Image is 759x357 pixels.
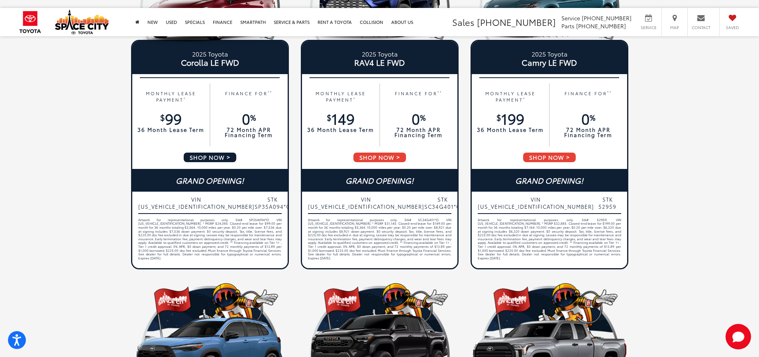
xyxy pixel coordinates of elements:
[181,8,209,36] a: Specials
[308,196,424,210] span: VIN [US_VEHICLE_IDENTIFICATION_NUMBER]
[666,25,683,30] span: Map
[327,112,331,123] sup: $
[236,8,270,36] a: SmartPath
[581,108,595,128] span: 0
[478,196,594,210] span: VIN [US_VEHICLE_IDENTIFICATION_NUMBER]
[132,169,288,192] div: GRAND OPENING!
[496,108,524,128] span: 199
[143,8,162,36] a: New
[424,196,461,210] span: STK SC34G401*O
[306,127,376,132] p: 36 Month Lease Term
[356,8,387,36] a: Collision
[327,108,355,128] span: 149
[138,218,282,266] div: Artwork for representational purposes only. Stk# SP35A094*O. VIN [US_VEHICLE_IDENTIFICATION_NUMBE...
[412,108,426,128] span: 0
[726,324,751,349] svg: Start Chat
[255,196,291,210] span: STK SP35A094*O
[250,112,256,123] sup: %
[209,8,236,36] a: Finance
[55,10,109,34] img: Space City Toyota
[162,8,181,36] a: Used
[590,112,595,123] sup: %
[522,152,577,163] span: SHOP NOW
[477,16,556,28] span: [PHONE_NUMBER]
[214,127,284,137] p: 72 Month APR Financing Term
[553,127,623,137] p: 72 Month APR Financing Term
[387,8,417,36] a: About Us
[721,8,745,36] a: My Saved Vehicles
[384,127,453,137] p: 72 Month APR Financing Term
[306,90,376,103] p: MONTHLY LEASE PAYMENT
[472,169,627,192] div: GRAND OPENING!
[553,90,623,103] p: FINANCE FOR
[214,90,284,103] p: FINANCE FOR
[160,112,165,123] sup: $
[138,49,282,58] small: 2025 Toyota
[689,8,714,36] a: Contact
[131,8,143,36] a: Home
[639,25,657,30] span: Service
[384,90,453,103] p: FINANCE FOR
[478,58,621,66] span: Camry LE FWD
[308,218,451,266] div: Artwork for representational purposes only. Stk# SC34G401*O. VIN [US_VEHICLE_IDENTIFICATION_NUMBE...
[724,25,741,30] span: Saved
[242,108,256,128] span: 0
[308,58,451,66] span: RAV4 LE FWD
[476,127,545,132] p: 36 Month Lease Term
[663,8,687,36] a: Map
[160,108,182,128] span: 99
[270,8,314,36] a: Service & Parts
[420,112,426,123] sup: %
[478,218,621,266] div: Artwork for representational purposes only. Stk# 52959. VIN [US_VEHICLE_IDENTIFICATION_NUMBER]. *...
[314,8,356,36] a: Rent a Toyota
[183,152,237,163] span: SHOP NOW
[302,169,457,192] div: GRAND OPENING!
[478,49,621,58] small: 2025 Toyota
[136,127,206,132] p: 36 Month Lease Term
[561,14,580,22] span: Service
[138,58,282,66] span: Corolla LE FWD
[561,22,575,30] span: Parts
[594,196,621,210] span: STK 52959
[138,196,255,210] span: VIN [US_VEHICLE_IDENTIFICATION_NUMBER]
[726,324,751,349] button: Toggle Chat Window
[353,152,407,163] span: SHOP NOW
[692,25,710,30] span: Contact
[452,16,475,28] span: Sales
[496,112,501,123] sup: $
[637,8,661,36] a: Service
[308,49,451,58] small: 2025 Toyota
[136,90,206,103] p: MONTHLY LEASE PAYMENT
[582,14,632,22] span: [PHONE_NUMBER]
[14,8,47,36] img: Toyota
[576,22,626,30] span: [PHONE_NUMBER]
[476,90,545,103] p: MONTHLY LEASE PAYMENT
